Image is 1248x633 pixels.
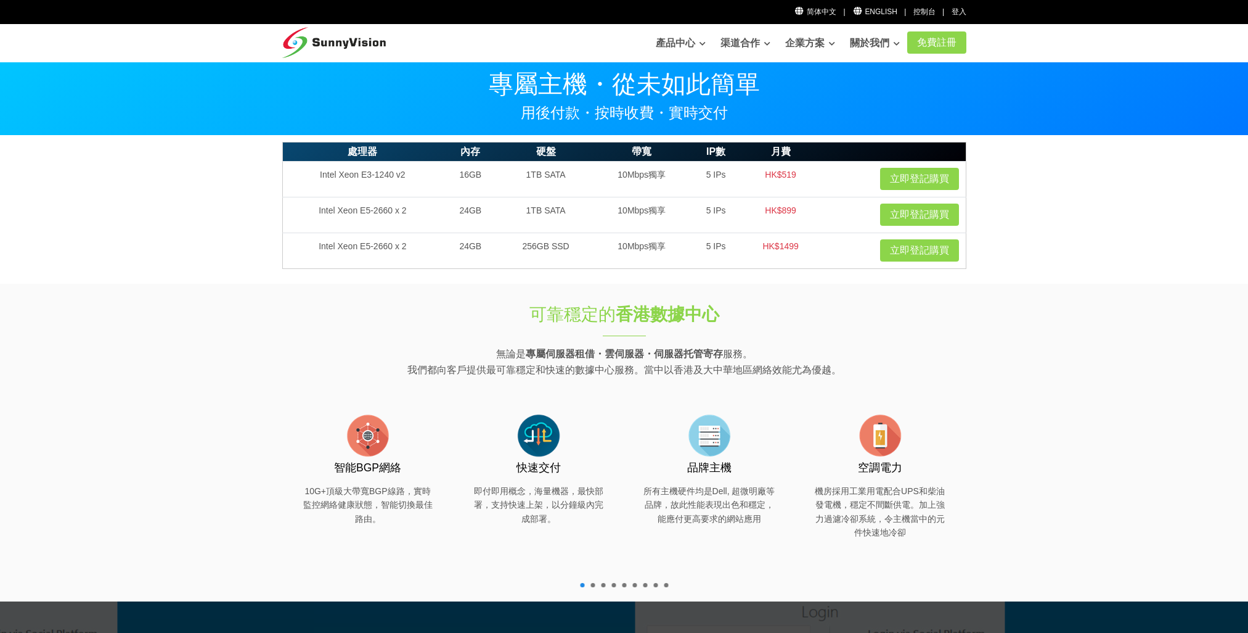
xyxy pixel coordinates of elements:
[690,233,742,268] td: 5 IPs
[498,143,593,162] th: 硬盤
[282,346,966,378] p: 無論是 服務。 我們都向客戶提供最可靠穩定和快速的數據中心服務。當中以香港及大中華地區網絡效能尤為優越。
[419,302,830,326] h1: 可靠穩定的
[498,233,593,268] td: 256GB SSD
[282,105,966,120] p: 用後付款・按時收費・實時交付
[443,233,498,268] td: 24GB
[742,197,820,233] td: HK$899
[813,484,947,540] p: 機房採用工業用電配合UPS和柴油發電機，穩定不間斷供電。加上強力過濾冷卻系統，令主機當中的元件快速地冷卻
[343,411,393,460] img: flat-internet.png
[952,7,966,16] a: 登入
[593,197,690,233] td: 10Mbps獨享
[642,460,777,476] h3: 品牌主機
[742,143,820,162] th: 月費
[904,6,906,18] li: |
[282,233,443,268] td: Intel Xeon E5-2660 x 2
[471,460,606,476] h3: 快速交付
[282,197,443,233] td: Intel Xeon E5-2660 x 2
[656,31,706,56] a: 產品中心
[880,239,959,262] a: 立即登記購買
[498,197,593,233] td: 1TB SATA
[685,411,734,460] img: flat-server-alt.png
[907,31,966,54] a: 免費註冊
[593,233,690,268] td: 10Mbps獨享
[794,7,837,16] a: 简体中文
[690,197,742,233] td: 5 IPs
[880,204,959,226] a: 立即登記購買
[471,484,606,526] p: 即付即用概念，海量機器，最快部署，支持快速上架，以分鐘級內完成部署。
[443,161,498,197] td: 16GB
[913,7,936,16] a: 控制台
[443,143,498,162] th: 內存
[642,484,777,526] p: 所有主機硬件均是Dell, 超微明廠等品牌，故此性能表現出色和穩定，能應付更高要求的網站應用
[852,7,897,16] a: English
[785,31,835,56] a: 企業方案
[942,6,944,18] li: |
[443,197,498,233] td: 24GB
[720,31,770,56] a: 渠道合作
[813,460,947,476] h3: 空調電力
[282,143,443,162] th: 處理器
[301,460,435,476] h3: 智能BGP網絡
[843,6,845,18] li: |
[282,161,443,197] td: Intel Xeon E3-1240 v2
[593,161,690,197] td: 10Mbps獨享
[742,161,820,197] td: HK$519
[742,233,820,268] td: HK$1499
[690,161,742,197] td: 5 IPs
[850,31,900,56] a: 關於我們
[593,143,690,162] th: 帶寬
[690,143,742,162] th: IP數
[880,168,959,190] a: 立即登記購買
[616,305,719,324] strong: 香港數據中心
[301,484,435,526] p: 10G+頂級大帶寬BGP線路，實時監控網絡健康狀態，智能切換最佳路由。
[526,349,723,359] strong: 專屬伺服器租借・雲伺服器・伺服器托管寄存
[282,72,966,96] p: 專屬主機・從未如此簡單
[498,161,593,197] td: 1TB SATA
[855,411,905,460] img: flat-battery.png
[514,411,563,460] img: flat-cloud-in-out.png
